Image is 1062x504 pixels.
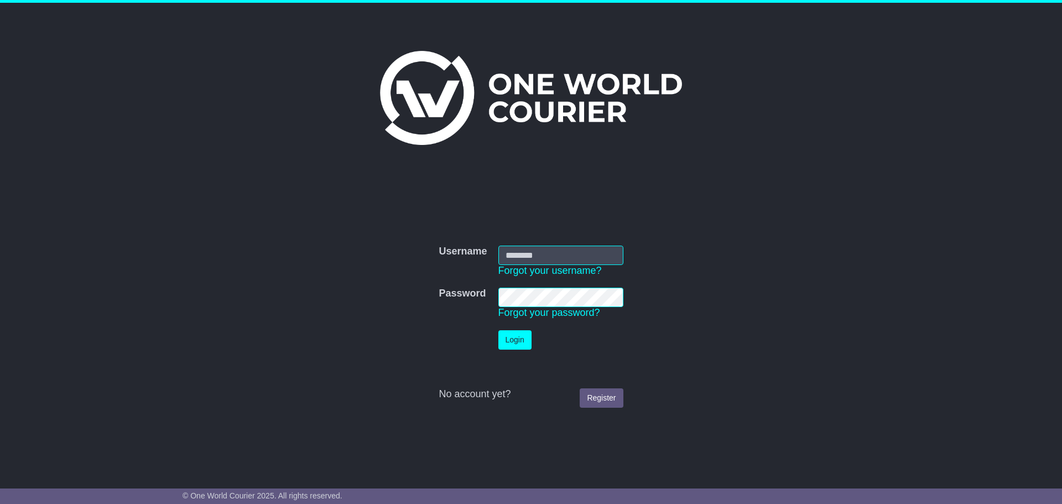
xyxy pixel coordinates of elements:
img: One World [380,51,682,145]
div: No account yet? [439,388,623,401]
label: Username [439,246,487,258]
a: Forgot your password? [498,307,600,318]
button: Login [498,330,532,350]
label: Password [439,288,486,300]
a: Forgot your username? [498,265,602,276]
a: Register [580,388,623,408]
span: © One World Courier 2025. All rights reserved. [183,491,342,500]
